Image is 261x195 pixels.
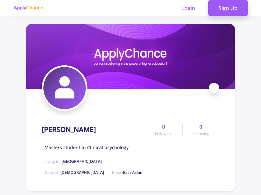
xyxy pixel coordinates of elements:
span: Race : [112,170,143,175]
img: Simin Abbaszadehcover image [26,24,235,89]
span: 0 [162,123,165,131]
span: Masters student in Clinical psychology [44,144,129,151]
img: Simin Abbaszadehavatar [43,67,86,109]
h1: [PERSON_NAME] [42,125,96,134]
span: [DEMOGRAPHIC_DATA] [60,170,104,175]
a: 0Followers [145,123,182,136]
span: 0 [199,123,202,131]
span: Living in : [44,159,102,164]
span: East Asian [123,170,143,175]
span: [GEOGRAPHIC_DATA] [62,159,102,164]
a: 0Following [182,123,219,136]
span: Followers [155,131,172,136]
span: Gender : [44,170,104,175]
span: Following [192,131,209,136]
img: applychance logo text only [13,6,43,11]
